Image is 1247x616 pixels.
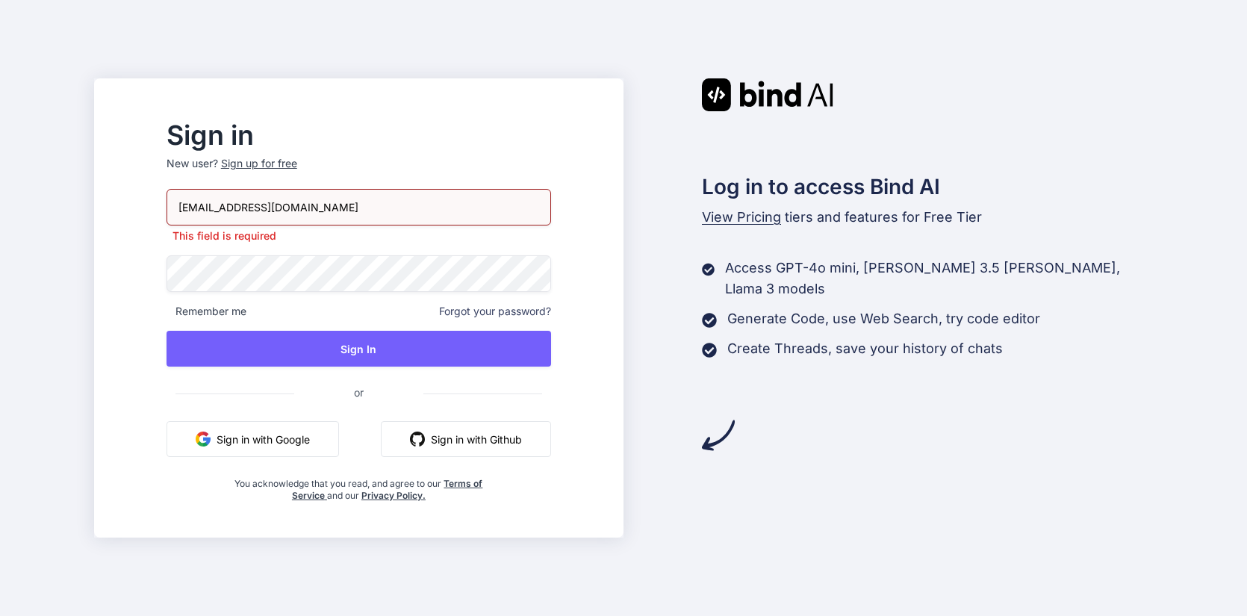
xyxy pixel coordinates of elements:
[410,432,425,447] img: github
[221,156,297,171] div: Sign up for free
[702,171,1153,202] h2: Log in to access Bind AI
[196,432,211,447] img: google
[294,374,423,411] span: or
[727,338,1003,359] p: Create Threads, save your history of chats
[167,331,551,367] button: Sign In
[439,304,551,319] span: Forgot your password?
[727,308,1040,329] p: Generate Code, use Web Search, try code editor
[702,209,781,225] span: View Pricing
[702,207,1153,228] p: tiers and features for Free Tier
[167,228,551,243] p: This field is required
[292,478,483,501] a: Terms of Service
[702,419,735,452] img: arrow
[167,123,551,147] h2: Sign in
[361,490,426,501] a: Privacy Policy.
[725,258,1153,299] p: Access GPT-4o mini, [PERSON_NAME] 3.5 [PERSON_NAME], Llama 3 models
[167,304,246,319] span: Remember me
[167,421,339,457] button: Sign in with Google
[381,421,551,457] button: Sign in with Github
[702,78,833,111] img: Bind AI logo
[231,469,488,502] div: You acknowledge that you read, and agree to our and our
[167,189,551,225] input: Login or Email
[167,156,551,189] p: New user?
